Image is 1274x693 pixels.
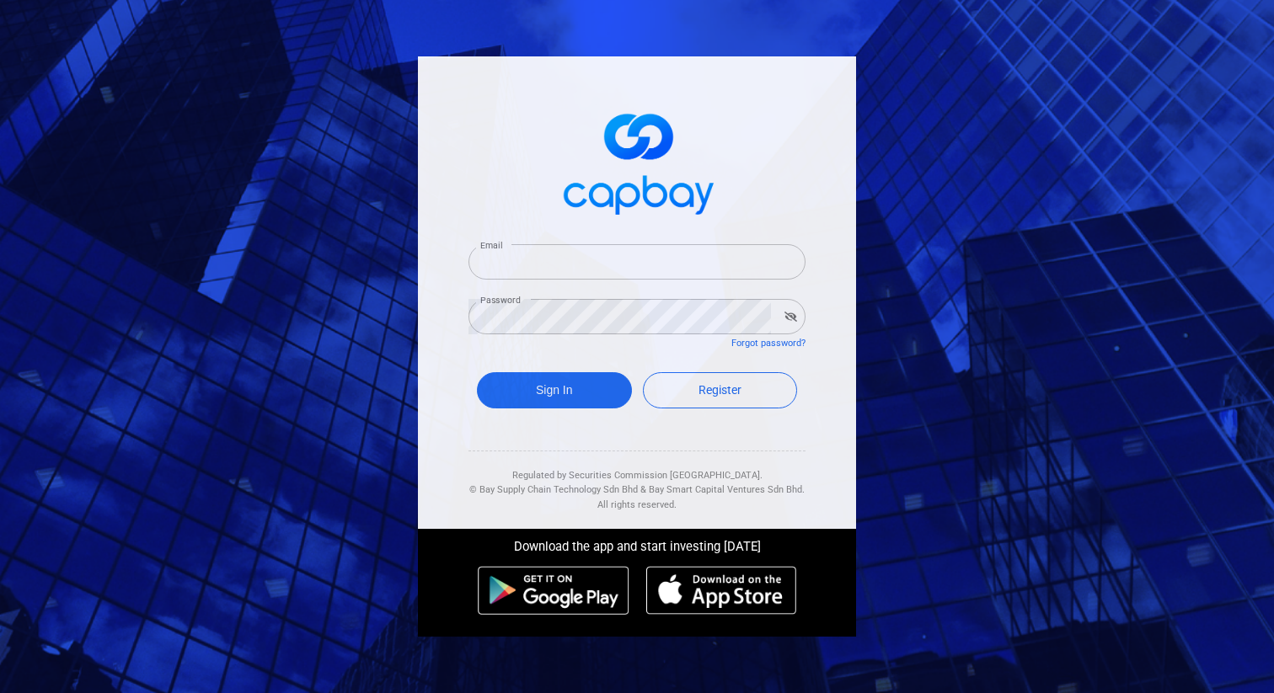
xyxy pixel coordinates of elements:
span: © Bay Supply Chain Technology Sdn Bhd [469,484,638,495]
label: Password [480,294,521,307]
div: Regulated by Securities Commission [GEOGRAPHIC_DATA]. & All rights reserved. [468,451,806,513]
span: Register [699,383,741,397]
button: Sign In [477,372,632,408]
img: logo [553,99,721,224]
div: Download the app and start investing [DATE] [405,529,869,557]
img: ios [646,566,796,615]
a: Forgot password? [731,338,806,349]
span: Bay Smart Capital Ventures Sdn Bhd. [649,484,805,495]
a: Register [643,372,798,408]
label: Email [480,239,502,252]
img: android [478,566,629,615]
